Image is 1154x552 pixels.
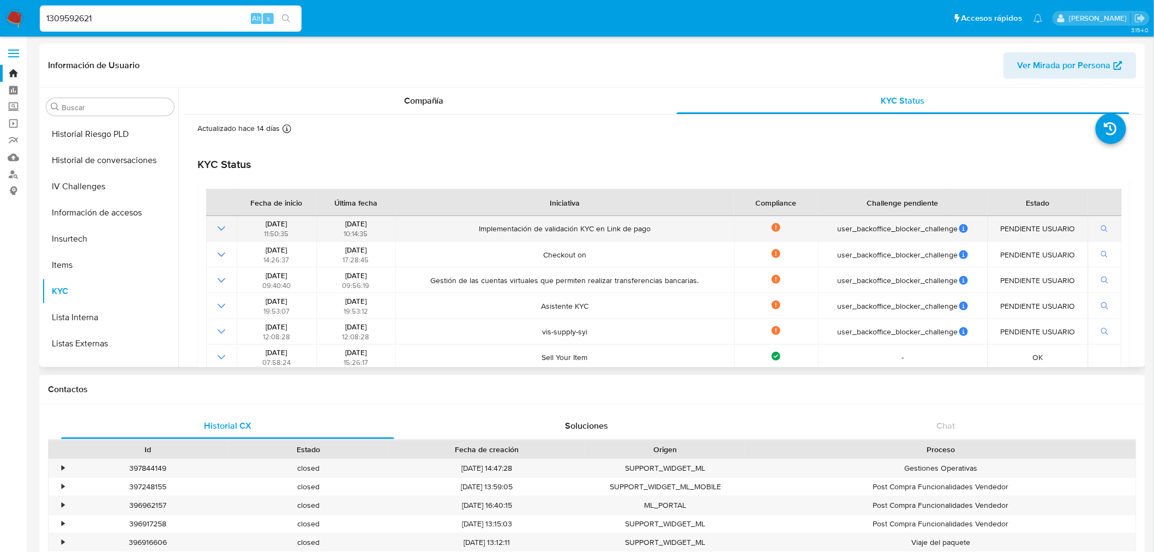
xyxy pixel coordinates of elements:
[42,173,178,200] button: IV Challenges
[937,419,955,432] span: Chat
[746,478,1136,496] div: Post Compra Funcionalidades Vendedor
[388,533,585,551] div: [DATE] 13:12:11
[51,103,59,111] button: Buscar
[48,60,140,71] h1: Información de Usuario
[48,384,1137,395] h1: Contactos
[228,459,388,477] div: closed
[585,515,746,533] div: SUPPORT_WIDGET_ML
[197,123,280,134] p: Actualizado hace 14 días
[62,519,64,529] div: •
[62,463,64,473] div: •
[252,13,261,23] span: Alt
[42,121,178,147] button: Historial Riesgo PLD
[593,444,738,455] div: Origen
[388,496,585,514] div: [DATE] 16:40:15
[585,478,746,496] div: SUPPORT_WIDGET_ML_MOBILE
[1018,52,1111,79] span: Ver Mirada por Persona
[42,252,178,278] button: Items
[236,444,381,455] div: Estado
[746,496,1136,514] div: Post Compra Funcionalidades Vendedor
[585,496,746,514] div: ML_PORTAL
[228,515,388,533] div: closed
[228,478,388,496] div: closed
[42,226,178,252] button: Insurtech
[62,537,64,548] div: •
[585,459,746,477] div: SUPPORT_WIDGET_ML
[267,13,270,23] span: s
[42,304,178,331] button: Lista Interna
[68,533,228,551] div: 396916606
[746,533,1136,551] div: Viaje del paquete
[68,496,228,514] div: 396962157
[42,357,178,383] button: Marcas AML
[753,444,1128,455] div: Proceso
[228,533,388,551] div: closed
[62,500,64,511] div: •
[228,496,388,514] div: closed
[62,103,170,112] input: Buscar
[42,278,178,304] button: KYC
[75,444,220,455] div: Id
[746,459,1136,477] div: Gestiones Operativas
[68,459,228,477] div: 397844149
[881,94,925,107] span: KYC Status
[388,515,585,533] div: [DATE] 13:15:03
[961,13,1023,24] span: Accesos rápidos
[42,331,178,357] button: Listas Externas
[1069,13,1131,23] p: gregorio.negri@mercadolibre.com
[404,94,444,107] span: Compañía
[388,478,585,496] div: [DATE] 13:59:05
[1033,14,1043,23] a: Notificaciones
[1134,13,1146,24] a: Salir
[585,533,746,551] div: SUPPORT_WIDGET_ML
[42,147,178,173] button: Historial de conversaciones
[388,459,585,477] div: [DATE] 14:47:28
[396,444,578,455] div: Fecha de creación
[68,478,228,496] div: 397248155
[42,200,178,226] button: Información de accesos
[1003,52,1137,79] button: Ver Mirada por Persona
[40,11,302,26] input: Buscar usuario o caso...
[68,515,228,533] div: 396917258
[275,11,297,26] button: search-icon
[204,419,251,432] span: Historial CX
[746,515,1136,533] div: Post Compra Funcionalidades Vendedor
[62,482,64,492] div: •
[566,419,609,432] span: Soluciones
